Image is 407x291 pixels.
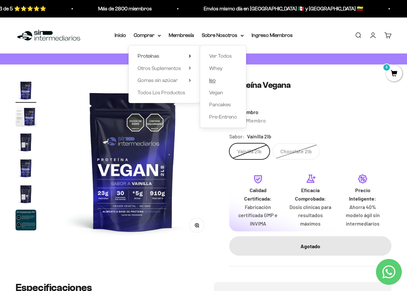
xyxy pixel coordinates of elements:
[247,132,271,141] span: Vainilla 2lb
[138,64,191,72] summary: Otros Suplementos
[209,52,237,60] a: Ver Todos
[229,132,244,141] legend: Sabor:
[209,114,237,120] span: Pre-Entreno
[16,158,36,179] img: Proteína Vegana
[16,80,36,103] button: Ir al artículo 1
[8,31,134,48] div: Un aval de expertos o estudios clínicos en la página.
[8,63,134,74] div: Un mensaje de garantía de satisfacción visible.
[16,210,36,230] img: Proteína Vegana
[237,203,279,228] p: Fabricación certificada GMP e INVIMA
[8,50,134,61] div: Más detalles sobre la fecha exacta de entrega.
[8,76,134,93] div: La confirmación de la pureza de los ingredientes.
[52,80,214,242] img: Proteína Vegana
[202,31,244,40] summary: Sobre Nosotros
[229,80,391,90] h1: Proteína Vegana
[105,97,134,108] button: Enviar
[229,96,391,103] a: 4.24.2 de 5.0 estrellas
[115,32,126,38] a: Inicio
[209,77,216,83] span: Iso
[209,113,237,121] a: Pre-Entreno
[138,88,191,97] a: Todos Los Productos
[349,187,376,202] strong: Precio Inteligente:
[134,31,161,40] summary: Comprar
[342,203,384,228] p: Ahorra 40% modelo ágil sin intermediarios
[16,184,36,206] button: Ir al artículo 5
[209,76,237,85] a: Iso
[209,89,223,95] span: Vegan
[252,32,293,38] a: Ingreso Miembros
[209,102,231,107] span: Pancakes
[138,77,178,83] span: Gomas sin azúcar
[16,210,36,232] button: Ir al artículo 6
[138,89,185,95] span: Todos Los Productos
[16,132,36,153] img: Proteína Vegana
[209,100,237,109] a: Pancakes
[138,53,159,59] span: Proteínas
[209,64,237,72] a: Whey
[138,65,181,71] span: Otros Suplementos
[16,132,36,155] button: Ir al artículo 3
[8,10,134,25] p: ¿Qué te daría la seguridad final para añadir este producto a tu carrito?
[16,158,36,180] button: Ir al artículo 4
[209,65,222,71] span: Whey
[16,106,36,129] button: Ir al artículo 2
[16,106,36,127] img: Proteína Vegana
[138,76,191,85] summary: Gomas sin azúcar
[383,64,390,71] mark: 0
[138,52,191,60] summary: Proteínas
[94,5,148,13] p: Más de 2800 miembros
[239,109,258,115] span: Miembro
[239,117,266,123] span: No Miembro
[169,32,194,38] a: Membresía
[199,5,359,13] p: Envios mismo día en [GEOGRAPHIC_DATA] 🇲🇽 y [GEOGRAPHIC_DATA] 🇨🇴
[386,70,402,77] a: 0
[209,88,237,97] a: Vegan
[209,53,232,59] span: Ver Todos
[16,184,36,204] img: Proteína Vegana
[229,236,391,256] button: Agotado
[244,187,272,202] strong: Calidad Certificada:
[289,203,332,228] p: Dosis clínicas para resultados máximos
[242,242,379,250] div: Agotado
[106,97,133,108] span: Enviar
[295,187,326,202] strong: Eficacia Comprobada:
[16,80,36,101] img: Proteína Vegana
